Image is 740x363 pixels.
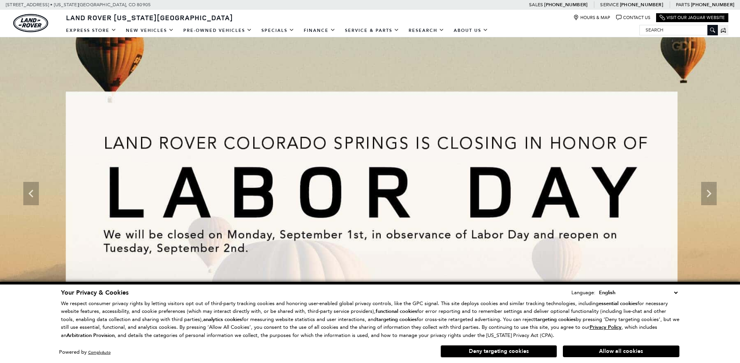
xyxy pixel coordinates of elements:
[640,25,717,35] input: Search
[600,2,618,7] span: Service
[376,316,417,323] strong: targeting cookies
[691,2,734,8] a: [PHONE_NUMBER]
[544,2,587,8] a: [PHONE_NUMBER]
[590,324,622,331] u: Privacy Policy
[61,24,121,37] a: EXPRESS STORE
[299,24,340,37] a: Finance
[529,2,543,7] span: Sales
[6,2,151,7] a: [STREET_ADDRESS] • [US_STATE][GEOGRAPHIC_DATA], CO 80905
[376,308,417,315] strong: functional cookies
[676,2,690,7] span: Parts
[61,300,679,340] p: We respect consumer privacy rights by letting visitors opt out of third-party tracking cookies an...
[61,13,238,22] a: Land Rover [US_STATE][GEOGRAPHIC_DATA]
[441,345,557,358] button: Deny targeting cookies
[571,290,595,295] div: Language:
[535,316,576,323] strong: targeting cookies
[563,346,679,357] button: Allow all cookies
[616,15,650,21] a: Contact Us
[61,288,129,297] span: Your Privacy & Cookies
[449,24,493,37] a: About Us
[23,182,39,205] div: Previous
[13,14,48,32] a: land-rover
[66,332,115,339] strong: Arbitration Provision
[88,350,111,355] a: ComplyAuto
[404,24,449,37] a: Research
[66,13,233,22] span: Land Rover [US_STATE][GEOGRAPHIC_DATA]
[701,182,717,205] div: Next
[203,316,242,323] strong: analytics cookies
[599,300,637,307] strong: essential cookies
[340,24,404,37] a: Service & Parts
[59,350,111,355] div: Powered by
[257,24,299,37] a: Specials
[660,15,725,21] a: Visit Our Jaguar Website
[121,24,179,37] a: New Vehicles
[61,24,493,37] nav: Main Navigation
[179,24,257,37] a: Pre-Owned Vehicles
[13,14,48,32] img: Land Rover
[590,324,622,330] a: Privacy Policy
[597,288,679,297] select: Language Select
[620,2,663,8] a: [PHONE_NUMBER]
[573,15,610,21] a: Hours & Map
